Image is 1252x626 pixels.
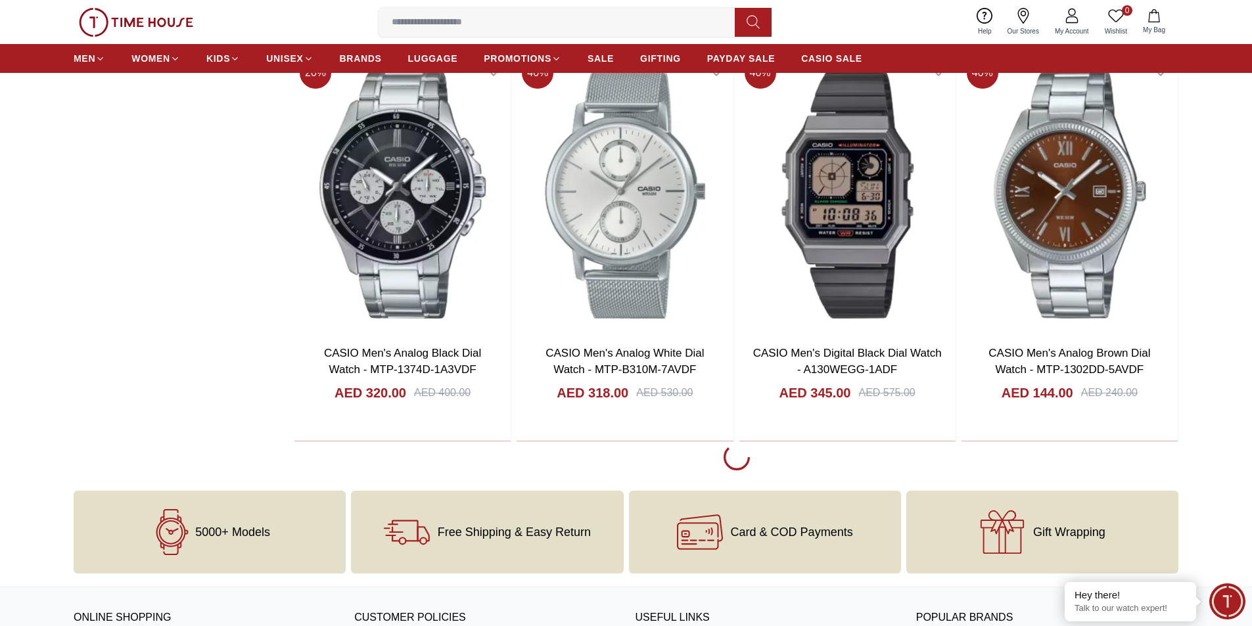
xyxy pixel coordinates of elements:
span: PAYDAY SALE [707,52,775,65]
span: CASIO SALE [801,52,862,65]
span: PROMOTIONS [484,52,551,65]
span: BRANDS [340,52,382,65]
img: CASIO Men's Analog Brown Dial Watch - MTP-1302DD-5AVDF [962,52,1178,334]
button: My Bag [1135,7,1173,37]
h4: AED 318.00 [557,384,628,402]
img: CASIO Men's Digital Black Dial Watch - A130WEGG-1ADF [739,52,956,334]
a: 0Wishlist [1097,5,1135,39]
h4: AED 144.00 [1002,384,1073,402]
span: Card & COD Payments [731,525,853,539]
div: AED 400.00 [414,385,471,401]
p: Talk to our watch expert! [1075,603,1186,614]
a: LUGGAGE [408,47,458,70]
span: Gift Wrapping [1033,525,1105,539]
h4: AED 320.00 [335,384,406,402]
span: MEN [74,52,95,65]
h4: AED 345.00 [779,384,851,402]
span: Our Stores [1002,26,1044,36]
a: CASIO Men's Digital Black Dial Watch - A130WEGG-1ADF [753,347,942,376]
span: UNISEX [266,52,303,65]
a: UNISEX [266,47,313,70]
span: My Bag [1138,25,1171,35]
span: LUGGAGE [408,52,458,65]
span: My Account [1050,26,1094,36]
div: Hey there! [1075,589,1186,602]
a: CASIO Men's Analog Brown Dial Watch - MTP-1302DD-5AVDF [988,347,1150,376]
a: MEN [74,47,105,70]
span: 5000+ Models [195,525,270,539]
span: GIFTING [640,52,681,65]
a: BRANDS [340,47,382,70]
a: GIFTING [640,47,681,70]
span: KIDS [206,52,230,65]
div: AED 575.00 [858,385,915,401]
span: WOMEN [131,52,170,65]
a: CASIO Men's Analog White Dial Watch - MTP-B310M-7AVDF [545,347,704,376]
a: PAYDAY SALE [707,47,775,70]
span: Wishlist [1100,26,1132,36]
a: PROMOTIONS [484,47,561,70]
span: Free Shipping & Easy Return [438,525,591,539]
a: CASIO SALE [801,47,862,70]
div: Chat Widget [1209,583,1245,619]
span: SALE [588,52,614,65]
img: CASIO Men's Analog White Dial Watch - MTP-B310M-7AVDF [517,52,733,334]
a: KIDS [206,47,240,70]
span: 0 [1122,5,1132,16]
img: ... [79,8,193,37]
a: CASIO Men's Analog Black Dial Watch - MTP-1374D-1A3VDF [324,347,481,376]
a: Help [970,5,1000,39]
div: AED 240.00 [1081,385,1138,401]
a: WOMEN [131,47,180,70]
a: SALE [588,47,614,70]
div: AED 530.00 [636,385,693,401]
span: Help [973,26,997,36]
a: Our Stores [1000,5,1047,39]
img: CASIO Men's Analog Black Dial Watch - MTP-1374D-1A3VDF [294,52,511,334]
